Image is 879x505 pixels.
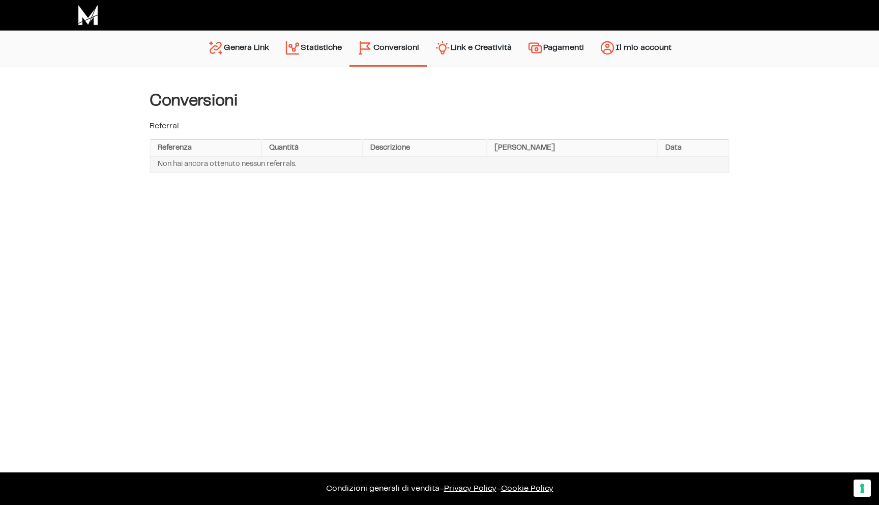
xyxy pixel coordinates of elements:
[592,36,679,62] a: Il mio account
[434,40,451,56] img: creativity.svg
[444,485,496,492] a: Privacy Policy
[10,483,869,495] p: – –
[200,31,679,67] nav: Menu principale
[200,36,277,62] a: Genera Link
[208,40,224,56] img: generate-link.svg
[519,36,592,62] a: Pagamenti
[284,40,301,56] img: stats.svg
[150,92,729,110] h4: Conversioni
[261,140,363,156] th: Quantità
[427,36,519,62] a: Link e Creatività
[150,120,729,132] p: Referral
[363,140,487,156] th: Descrizione
[349,36,427,60] a: Conversioni
[599,40,616,56] img: account.svg
[357,40,373,56] img: conversion-2.svg
[150,156,729,173] td: Non hai ancora ottenuto nessun referrals.
[277,36,349,62] a: Statistiche
[527,40,543,56] img: payments.svg
[150,140,261,156] th: Referenza
[8,465,39,496] iframe: Customerly Messenger Launcher
[326,485,439,492] a: Condizioni generali di vendita
[487,140,658,156] th: [PERSON_NAME]
[657,140,729,156] th: Data
[501,485,553,492] span: Cookie Policy
[854,480,871,497] button: Le tue preferenze relative al consenso per le tecnologie di tracciamento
